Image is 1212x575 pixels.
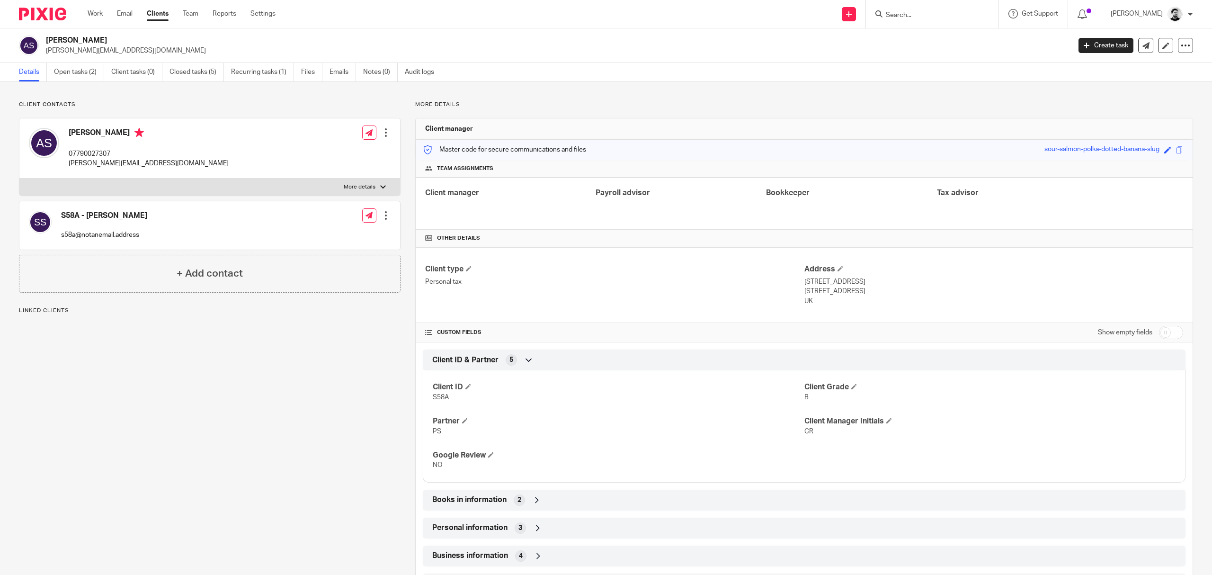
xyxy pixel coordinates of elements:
h4: Address [804,264,1183,274]
p: More details [344,183,375,191]
p: [STREET_ADDRESS] [804,277,1183,287]
h4: + Add contact [177,266,243,281]
a: Settings [250,9,276,18]
p: [STREET_ADDRESS] [804,287,1183,296]
a: Recurring tasks (1) [231,63,294,81]
img: Cam_2025.jpg [1167,7,1183,22]
span: Edit code [1164,146,1171,153]
a: Audit logs [405,63,441,81]
h4: Client type [425,264,804,274]
input: Search [885,11,970,20]
i: Primary [134,128,144,137]
p: Linked clients [19,307,401,314]
span: Books in information [432,495,507,505]
h2: [PERSON_NAME] [46,36,861,45]
span: 3 [518,523,522,533]
a: Details [19,63,47,81]
h4: Client Grade [804,382,1176,392]
p: UK [804,296,1183,306]
h4: [PERSON_NAME] [69,128,229,140]
a: Edit client [1158,38,1173,53]
span: Payroll advisor [596,189,650,197]
a: Email [117,9,133,18]
span: Get Support [1022,10,1058,17]
p: Master code for secure communications and files [423,145,586,154]
span: Other details [437,234,480,242]
a: Closed tasks (5) [169,63,224,81]
p: Client contacts [19,101,401,108]
h4: Client Manager Initials [804,416,1176,426]
h3: Client manager [425,124,473,134]
img: svg%3E [19,36,39,55]
span: Edit Address [838,266,843,271]
span: S58A [433,394,449,401]
label: Show empty fields [1098,328,1152,337]
span: Edit Client Grade [851,384,857,389]
p: Personal tax [425,277,804,287]
h4: CUSTOM FIELDS [425,329,804,336]
span: Edit Client Manager Initials [886,418,892,423]
a: Reports [213,9,236,18]
span: Change Client type [466,266,472,271]
h4: S58A - [PERSON_NAME] [61,211,147,221]
p: [PERSON_NAME][EMAIL_ADDRESS][DOMAIN_NAME] [46,46,1064,55]
p: [PERSON_NAME][EMAIL_ADDRESS][DOMAIN_NAME] [69,159,229,168]
p: 07790027307 [69,149,229,159]
span: B [804,394,809,401]
a: Work [88,9,103,18]
a: Team [183,9,198,18]
p: More details [415,101,1193,108]
div: sour-salmon-polka-dotted-banana-slug [1044,144,1159,155]
span: CR [804,428,813,435]
span: Personal information [432,523,508,533]
span: Tax advisor [937,189,979,197]
span: 5 [509,355,513,365]
a: Emails [330,63,356,81]
a: Notes (0) [363,63,398,81]
p: [PERSON_NAME] [1111,9,1163,18]
span: NO [433,462,443,468]
a: Files [301,63,322,81]
img: svg%3E [29,128,59,158]
span: Client manager [425,189,479,197]
img: Pixie [19,8,66,20]
span: Edit Google Review [488,452,494,458]
h4: Google Review [433,450,804,460]
span: 2 [517,495,521,505]
a: Send new email [1138,38,1153,53]
a: Open tasks (2) [54,63,104,81]
span: Team assignments [437,165,493,172]
span: Copy to clipboard [1176,146,1183,153]
span: Edit Partner [462,418,468,423]
p: s58a@notanemail.address [61,230,147,240]
span: Bookkeeper [766,189,810,197]
span: Business information [432,551,508,561]
a: Clients [147,9,169,18]
span: 4 [519,551,523,561]
img: svg%3E [29,211,52,234]
h4: Partner [433,416,804,426]
span: Client ID & Partner [432,355,499,365]
a: Create task [1078,38,1133,53]
h4: Client ID [433,382,804,392]
span: Edit Client ID [465,384,471,389]
span: PS [433,428,441,435]
a: Client tasks (0) [111,63,162,81]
